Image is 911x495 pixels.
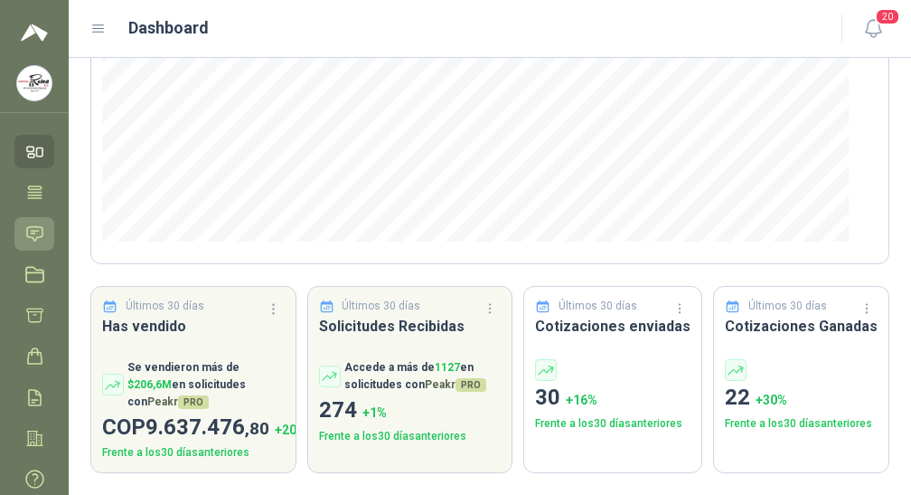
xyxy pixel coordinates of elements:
span: 20 [875,8,900,25]
p: Accede a más de en solicitudes con [344,359,502,394]
p: Frente a los 30 días anteriores [725,415,878,433]
span: + 20 % [275,423,306,437]
span: $ 206,6M [127,378,172,391]
span: Peakr [147,395,209,408]
span: + 16 % [566,393,597,407]
p: 274 [319,394,502,428]
span: + 1 % [362,405,387,420]
p: Últimos 30 días [748,298,827,315]
h3: Cotizaciones enviadas [535,315,690,338]
p: Últimos 30 días [559,298,637,315]
p: Últimos 30 días [126,298,204,315]
p: Últimos 30 días [342,298,420,315]
p: Frente a los 30 días anteriores [319,428,502,445]
h3: Has vendido [102,315,285,338]
span: Peakr [425,378,486,391]
span: PRO [455,378,486,392]
span: + 30 % [756,393,787,407]
p: Frente a los 30 días anteriores [535,415,690,433]
h3: Solicitudes Recibidas [319,315,502,338]
p: Se vendieron más de en solicitudes con [127,359,285,411]
h3: Cotizaciones Ganadas [725,315,878,338]
h1: Dashboard [128,15,209,41]
p: 22 [725,381,878,415]
span: PRO [178,395,209,409]
span: 9.637.476 [146,414,269,440]
p: COP [102,411,285,445]
p: 30 [535,381,690,415]
span: ,80 [245,418,269,439]
img: Logo peakr [21,22,48,43]
span: 1127 [435,361,460,374]
img: Company Logo [17,66,52,100]
p: Frente a los 30 días anteriores [102,444,285,462]
button: 20 [857,13,889,45]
